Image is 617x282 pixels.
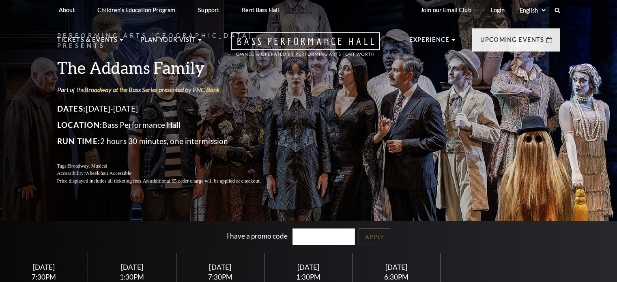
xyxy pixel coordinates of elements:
[57,170,280,177] p: Accessibility:
[57,57,280,78] h3: The Addams Family
[57,118,280,131] p: Bass Performance Hall
[362,273,431,280] div: 6:30PM
[57,136,101,146] span: Run Time:
[242,6,279,13] p: Rent Bass Hall
[68,163,107,169] span: Broadway, Musical
[57,102,280,115] p: [DATE]-[DATE]
[274,263,343,271] div: [DATE]
[274,273,343,280] div: 1:30PM
[140,35,196,50] p: Plan Your Visit
[518,6,547,14] select: Select:
[409,35,450,50] p: Experience
[98,263,166,271] div: [DATE]
[186,273,254,280] div: 7:30PM
[10,263,78,271] div: [DATE]
[227,232,288,240] label: I have a promo code
[57,104,86,113] span: Dates:
[480,35,544,50] p: Upcoming Events
[57,35,118,50] p: Tickets & Events
[59,6,75,13] p: About
[98,273,166,280] div: 1:30PM
[57,135,280,148] p: 2 hours 30 minutes, one intermission
[362,263,431,271] div: [DATE]
[97,6,175,13] p: Children's Education Program
[84,86,220,93] a: Broadway at the Bass Series presented by PNC Bank
[10,273,78,280] div: 7:30PM
[57,85,280,94] p: Part of the
[142,178,260,184] span: An additional $5 order charge will be applied at checkout.
[85,170,131,176] span: Wheelchair Accessible
[186,263,254,271] div: [DATE]
[57,120,103,129] span: Location:
[198,6,219,13] p: Support
[57,162,280,170] p: Tags:
[57,177,280,185] p: Price displayed includes all ticketing fees.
